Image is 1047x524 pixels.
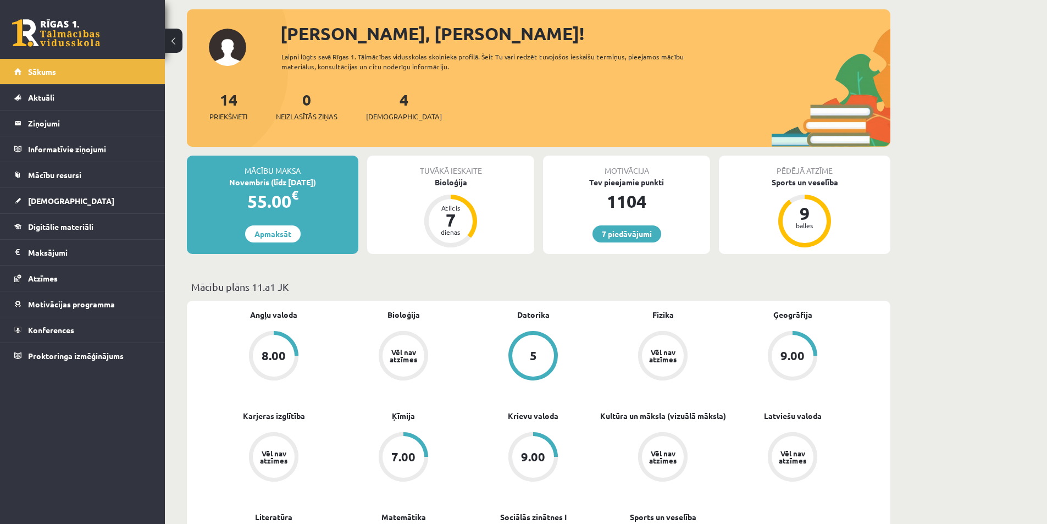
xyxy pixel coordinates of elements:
a: 9.00 [728,331,857,383]
div: Tuvākā ieskaite [367,156,534,176]
span: Motivācijas programma [28,299,115,309]
a: Atzīmes [14,266,151,291]
div: Laipni lūgts savā Rīgas 1. Tālmācības vidusskolas skolnieka profilā. Šeit Tu vari redzēt tuvojošo... [281,52,703,71]
span: Aktuāli [28,92,54,102]
div: Mācību maksa [187,156,358,176]
div: Atlicis [434,205,467,211]
span: Digitālie materiāli [28,222,93,231]
div: 9 [788,205,821,222]
div: dienas [434,229,467,235]
div: 5 [530,350,537,362]
a: Rīgas 1. Tālmācības vidusskola [12,19,100,47]
div: 7.00 [391,451,416,463]
legend: Informatīvie ziņojumi [28,136,151,162]
a: Maksājumi [14,240,151,265]
a: Sākums [14,59,151,84]
a: 0Neizlasītās ziņas [276,90,337,122]
span: Proktoringa izmēģinājums [28,351,124,361]
div: 9.00 [780,350,805,362]
div: Tev pieejamie punkti [543,176,710,188]
a: 7 piedāvājumi [592,225,661,242]
legend: Maksājumi [28,240,151,265]
div: Vēl nav atzīmes [647,349,678,363]
a: Apmaksāt [245,225,301,242]
a: Fizika [652,309,674,321]
a: Literatūra [255,511,292,523]
a: Latviešu valoda [764,410,822,422]
a: Vēl nav atzīmes [598,432,728,484]
span: [DEMOGRAPHIC_DATA] [366,111,442,122]
div: [PERSON_NAME], [PERSON_NAME]! [280,20,890,47]
div: Vēl nav atzīmes [777,450,808,464]
div: balles [788,222,821,229]
div: Novembris (līdz [DATE]) [187,176,358,188]
a: Ķīmija [392,410,415,422]
a: 14Priekšmeti [209,90,247,122]
a: Informatīvie ziņojumi [14,136,151,162]
a: Ģeogrāfija [773,309,812,321]
span: Atzīmes [28,273,58,283]
a: 7.00 [339,432,468,484]
a: Mācību resursi [14,162,151,187]
a: Konferences [14,317,151,343]
span: Konferences [28,325,74,335]
a: Sports un veselība 9 balles [719,176,890,249]
div: Sports un veselība [719,176,890,188]
div: Bioloģija [367,176,534,188]
span: [DEMOGRAPHIC_DATA] [28,196,114,206]
a: Karjeras izglītība [243,410,305,422]
a: Vēl nav atzīmes [598,331,728,383]
a: Motivācijas programma [14,291,151,317]
div: Motivācija [543,156,710,176]
div: 8.00 [262,350,286,362]
div: Vēl nav atzīmes [258,450,289,464]
div: 7 [434,211,467,229]
a: Matemātika [381,511,426,523]
div: 9.00 [521,451,545,463]
span: Sākums [28,67,56,76]
a: Bioloģija Atlicis 7 dienas [367,176,534,249]
a: 5 [468,331,598,383]
div: Pēdējā atzīme [719,156,890,176]
a: Sports un veselība [630,511,696,523]
a: Aktuāli [14,85,151,110]
a: Digitālie materiāli [14,214,151,239]
div: 1104 [543,188,710,214]
legend: Ziņojumi [28,111,151,136]
a: Proktoringa izmēģinājums [14,343,151,368]
a: Kultūra un māksla (vizuālā māksla) [600,410,726,422]
a: Datorika [517,309,550,321]
p: Mācību plāns 11.a1 JK [191,279,886,294]
a: [DEMOGRAPHIC_DATA] [14,188,151,213]
span: Neizlasītās ziņas [276,111,337,122]
a: Bioloģija [387,309,420,321]
a: 4[DEMOGRAPHIC_DATA] [366,90,442,122]
div: Vēl nav atzīmes [388,349,419,363]
a: Angļu valoda [250,309,297,321]
div: 55.00 [187,188,358,214]
a: Sociālās zinātnes I [500,511,567,523]
a: Vēl nav atzīmes [728,432,857,484]
a: Vēl nav atzīmes [339,331,468,383]
span: Mācību resursi [28,170,81,180]
span: Priekšmeti [209,111,247,122]
a: 9.00 [468,432,598,484]
a: 8.00 [209,331,339,383]
a: Krievu valoda [508,410,558,422]
span: € [291,187,298,203]
a: Ziņojumi [14,111,151,136]
div: Vēl nav atzīmes [647,450,678,464]
a: Vēl nav atzīmes [209,432,339,484]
